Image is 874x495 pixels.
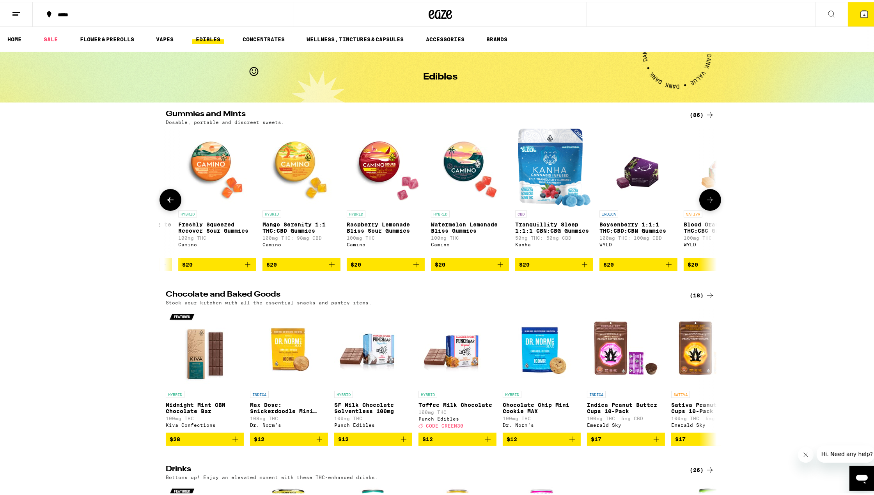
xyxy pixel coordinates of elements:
[587,421,665,426] div: Emerald Sky
[166,289,677,298] h2: Chocolate and Baked Goods
[423,71,457,80] h1: Edibles
[422,434,433,440] span: $12
[178,233,256,239] p: 100mg THC
[178,240,256,245] div: Camino
[40,33,62,42] a: SALE
[515,256,593,269] button: Add to bag
[671,421,749,426] div: Emerald Sky
[503,307,581,430] a: Open page for Chocolate Chip Mini Cookie MAX from Dr. Norm's
[418,408,496,413] p: 100mg THC
[166,307,244,430] a: Open page for Midnight Mint CBN Chocolate Bar from Kiva Confections
[426,422,463,427] span: CODE GREEN30
[351,260,361,266] span: $20
[250,389,269,396] p: INDICA
[170,434,180,440] span: $28
[347,127,425,205] img: Camino - Raspberry Lemonade Bliss Sour Gummies
[266,260,277,266] span: $20
[507,434,517,440] span: $12
[262,256,340,269] button: Add to bag
[334,389,353,396] p: HYBRID
[76,33,138,42] a: FLOWER & PREROLLS
[347,240,425,245] div: Camino
[166,414,244,419] p: 100mg THC
[599,219,677,232] p: Boysenberry 1:1:1 THC:CBD:CBN Gummies
[599,240,677,245] div: WYLD
[250,307,328,385] img: Dr. Norm's - Max Dose: Snickerdoodle Mini Cookie - Indica
[483,33,512,42] a: BRANDS
[515,240,593,245] div: Kanha
[166,108,677,118] h2: Gummies and Mints
[262,127,340,256] a: Open page for Mango Serenity 1:1 THC:CBD Gummies from Camino
[690,289,715,298] a: (18)
[690,108,715,118] a: (86)
[166,389,184,396] p: HYBRID
[178,256,256,269] button: Add to bag
[675,434,686,440] span: $17
[166,463,677,473] h2: Drinks
[591,434,601,440] span: $17
[178,219,256,232] p: Freshly Squeezed Recover Sour Gummies
[798,445,814,461] iframe: Close message
[334,307,412,430] a: Open page for SF Milk Chocolate Solventless 100mg from Punch Edibles
[178,127,256,205] img: Camino - Freshly Squeezed Recover Sour Gummies
[431,233,509,239] p: 100mg THC
[503,431,581,444] button: Add to bag
[611,127,667,205] img: WYLD - Boysenberry 1:1:1 THC:CBD:CBN Gummies
[250,307,328,430] a: Open page for Max Dose: Snickerdoodle Mini Cookie - Indica from Dr. Norm's
[684,209,702,216] p: SATIVA
[418,400,496,406] p: Toffee Milk Chocolate
[262,219,340,232] p: Mango Serenity 1:1 THC:CBD Gummies
[334,431,412,444] button: Add to bag
[503,389,521,396] p: HYBRID
[695,127,751,205] img: WYLD - Blood Orange 1:1 THC:CBC Gummies
[347,256,425,269] button: Add to bag
[254,434,264,440] span: $12
[599,127,677,256] a: Open page for Boysenberry 1:1:1 THC:CBD:CBN Gummies from WYLD
[347,127,425,256] a: Open page for Raspberry Lemonade Bliss Sour Gummies from Camino
[347,233,425,239] p: 100mg THC
[688,260,698,266] span: $20
[166,473,378,478] p: Bottoms up! Enjoy an elevated moment with these THC-enhanced drinks.
[671,414,749,419] p: 100mg THC: 5mg CBD
[431,127,509,256] a: Open page for Watermelon Lemonade Bliss Gummies from Camino
[178,209,197,216] p: HYBRID
[684,233,762,239] p: 100mg THC
[503,414,581,419] p: 100mg THC
[250,421,328,426] div: Dr. Norm's
[515,209,527,216] p: CBD
[347,219,425,232] p: Raspberry Lemonade Bliss Sour Gummies
[166,298,372,303] p: Stock your kitchen with all the essential snacks and pantry items.
[418,307,496,430] a: Open page for Toffee Milk Chocolate from Punch Edibles
[334,400,412,412] p: SF Milk Chocolate Solventless 100mg
[166,118,284,123] p: Dosable, portable and discreet sweets.
[250,414,328,419] p: 108mg THC
[166,421,244,426] div: Kiva Confections
[178,127,256,256] a: Open page for Freshly Squeezed Recover Sour Gummies from Camino
[152,33,177,42] a: VAPES
[503,421,581,426] div: Dr. Norm's
[422,33,468,42] a: ACCESSORIES
[303,33,408,42] a: WELLNESS, TINCTURES & CAPSULES
[503,400,581,412] p: Chocolate Chip Mini Cookie MAX
[262,233,340,239] p: 100mg THC: 98mg CBD
[671,400,749,412] p: Sativa Peanut Butter Cups 10-Pack
[166,400,244,412] p: Midnight Mint CBN Chocolate Bar
[587,307,665,430] a: Open page for Indica Peanut Butter Cups 10-Pack from Emerald Sky
[515,233,593,239] p: 50mg THC: 50mg CBD
[671,431,749,444] button: Add to bag
[519,260,530,266] span: $20
[671,389,690,396] p: SATIVA
[435,260,445,266] span: $20
[587,400,665,412] p: Indica Peanut Butter Cups 10-Pack
[262,127,340,205] img: Camino - Mango Serenity 1:1 THC:CBD Gummies
[262,209,281,216] p: HYBRID
[599,256,677,269] button: Add to bag
[166,307,244,385] img: Kiva Confections - Midnight Mint CBN Chocolate Bar
[684,256,762,269] button: Add to bag
[518,127,591,205] img: Kanha - Tranquillity Sleep 1:1:1 CBN:CBG Gummies
[587,431,665,444] button: Add to bag
[587,414,665,419] p: 100mg THC: 5mg CBD
[684,240,762,245] div: WYLD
